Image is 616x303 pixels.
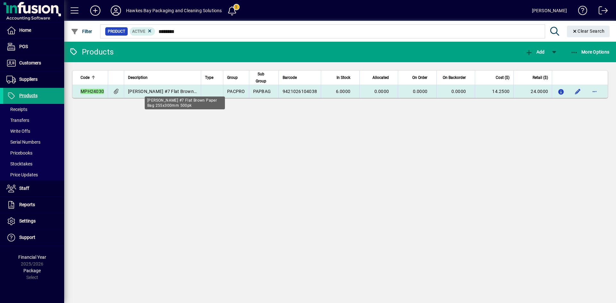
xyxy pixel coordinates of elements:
[227,74,245,81] div: Group
[3,39,64,55] a: POS
[19,77,38,82] span: Suppliers
[533,74,548,81] span: Retail ($)
[19,218,36,223] span: Settings
[441,74,472,81] div: On Backorder
[132,29,145,34] span: Active
[283,74,297,81] span: Barcode
[443,74,466,81] span: On Backorder
[18,255,46,260] span: Financial Year
[283,89,317,94] span: 9421026104038
[227,89,245,94] span: PACPRO
[19,235,35,240] span: Support
[3,115,64,126] a: Transfers
[3,147,64,158] a: Pricebooks
[3,104,64,115] a: Receipts
[594,1,608,22] a: Logout
[6,129,30,134] span: Write Offs
[145,97,225,109] div: [PERSON_NAME] #7 Flat Brown Paper Bag 255x300mm 500pk
[19,28,31,33] span: Home
[108,28,125,35] span: Product
[283,74,317,81] div: Barcode
[227,74,238,81] span: Group
[573,86,583,97] button: Edit
[81,74,90,81] span: Code
[3,213,64,229] a: Settings
[19,60,41,65] span: Customers
[3,230,64,246] a: Support
[6,118,29,123] span: Transfers
[336,89,351,94] span: 6.0000
[19,93,38,98] span: Products
[253,71,275,85] div: Sub Group
[130,27,155,36] mat-chip: Activation Status: Active
[475,85,513,98] td: 14.2500
[128,89,257,94] span: [PERSON_NAME] #7 Flat Brown Paper Bag 255x300mm 500pk
[6,107,27,112] span: Receipts
[364,74,395,81] div: Allocated
[337,74,350,81] span: In Stock
[19,186,29,191] span: Staff
[128,74,148,81] span: Description
[6,161,32,166] span: Stocktakes
[106,5,126,16] button: Profile
[3,22,64,38] a: Home
[69,47,114,57] div: Products
[253,71,269,85] span: Sub Group
[3,137,64,147] a: Serial Numbers
[3,126,64,137] a: Write Offs
[6,150,32,156] span: Pricebooks
[3,197,64,213] a: Reports
[569,46,611,58] button: More Options
[126,5,222,16] div: Hawkes Bay Packaging and Cleaning Solutions
[3,72,64,88] a: Suppliers
[205,74,213,81] span: Type
[23,268,41,273] span: Package
[128,74,197,81] div: Description
[573,1,587,22] a: Knowledge Base
[71,29,92,34] span: Filter
[81,74,104,81] div: Code
[372,74,389,81] span: Allocated
[570,49,610,55] span: More Options
[6,139,40,145] span: Serial Numbers
[325,74,356,81] div: In Stock
[567,26,610,37] button: Clear
[413,89,428,94] span: 0.0000
[532,5,567,16] div: [PERSON_NAME]
[253,89,271,94] span: PAPBAG
[412,74,427,81] span: On Order
[81,89,104,94] em: MPH24030
[572,29,605,34] span: Clear Search
[374,89,389,94] span: 0.0000
[205,74,219,81] div: Type
[496,74,509,81] span: Cost ($)
[3,181,64,197] a: Staff
[513,85,552,98] td: 24.0000
[524,46,546,58] button: Add
[451,89,466,94] span: 0.0000
[3,169,64,180] a: Price Updates
[589,86,600,97] button: More options
[525,49,544,55] span: Add
[3,55,64,71] a: Customers
[402,74,433,81] div: On Order
[19,202,35,207] span: Reports
[19,44,28,49] span: POS
[69,26,94,37] button: Filter
[6,172,38,177] span: Price Updates
[85,5,106,16] button: Add
[3,158,64,169] a: Stocktakes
